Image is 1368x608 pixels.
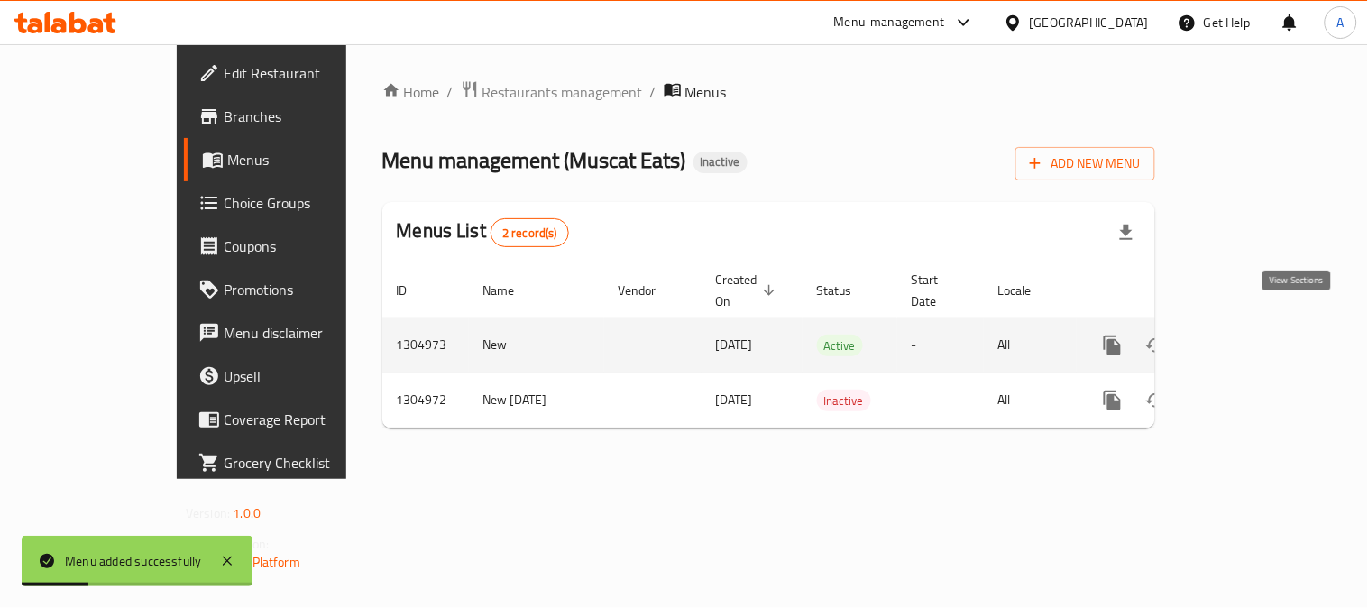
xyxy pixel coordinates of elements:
a: Home [382,81,440,103]
div: Menu-management [834,12,945,33]
button: Change Status [1134,379,1178,422]
a: Coupons [184,225,405,268]
a: Upsell [184,355,405,398]
span: Created On [716,269,781,312]
span: Get support on: [186,532,269,556]
div: Menu added successfully [65,551,202,571]
span: Add New Menu [1030,152,1141,175]
a: Promotions [184,268,405,311]
a: Restaurants management [461,80,643,104]
span: Active [817,336,863,356]
span: 1.0.0 [233,502,261,525]
span: Menu management ( Muscat Eats ) [382,140,686,180]
span: Menu disclaimer [224,322,390,344]
td: All [984,318,1077,373]
span: Version: [186,502,230,525]
span: Edit Restaurant [224,62,390,84]
span: Restaurants management [482,81,643,103]
li: / [447,81,454,103]
span: Vendor [619,280,680,301]
a: Grocery Checklist [184,441,405,484]
span: Name [483,280,538,301]
td: - [897,373,984,428]
span: Status [817,280,876,301]
a: Edit Restaurant [184,51,405,95]
button: Add New Menu [1015,147,1155,180]
li: / [650,81,656,103]
span: Menus [227,149,390,170]
a: Branches [184,95,405,138]
span: Coverage Report [224,409,390,430]
span: Choice Groups [224,192,390,214]
span: [DATE] [716,388,753,411]
span: Grocery Checklist [224,452,390,474]
td: 1304972 [382,373,469,428]
h2: Menus List [397,217,569,247]
td: All [984,373,1077,428]
div: Export file [1105,211,1148,254]
span: 2 record(s) [491,225,568,242]
nav: breadcrumb [382,80,1155,104]
button: more [1091,324,1134,367]
span: Inactive [817,391,871,411]
span: Inactive [693,154,748,170]
span: Upsell [224,365,390,387]
td: 1304973 [382,318,469,373]
span: Start Date [912,269,962,312]
table: enhanced table [382,263,1279,428]
a: Coverage Report [184,398,405,441]
td: - [897,318,984,373]
a: Menu disclaimer [184,311,405,355]
span: Menus [685,81,727,103]
button: more [1091,379,1134,422]
a: Menus [184,138,405,181]
div: [GEOGRAPHIC_DATA] [1030,13,1149,32]
span: Promotions [224,279,390,300]
a: Choice Groups [184,181,405,225]
span: A [1337,13,1345,32]
td: New [469,318,604,373]
span: Branches [224,106,390,127]
span: ID [397,280,431,301]
span: [DATE] [716,333,753,356]
span: Locale [998,280,1055,301]
span: Coupons [224,235,390,257]
div: Total records count [491,218,569,247]
div: Inactive [693,152,748,173]
td: New [DATE] [469,373,604,428]
th: Actions [1077,263,1279,318]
